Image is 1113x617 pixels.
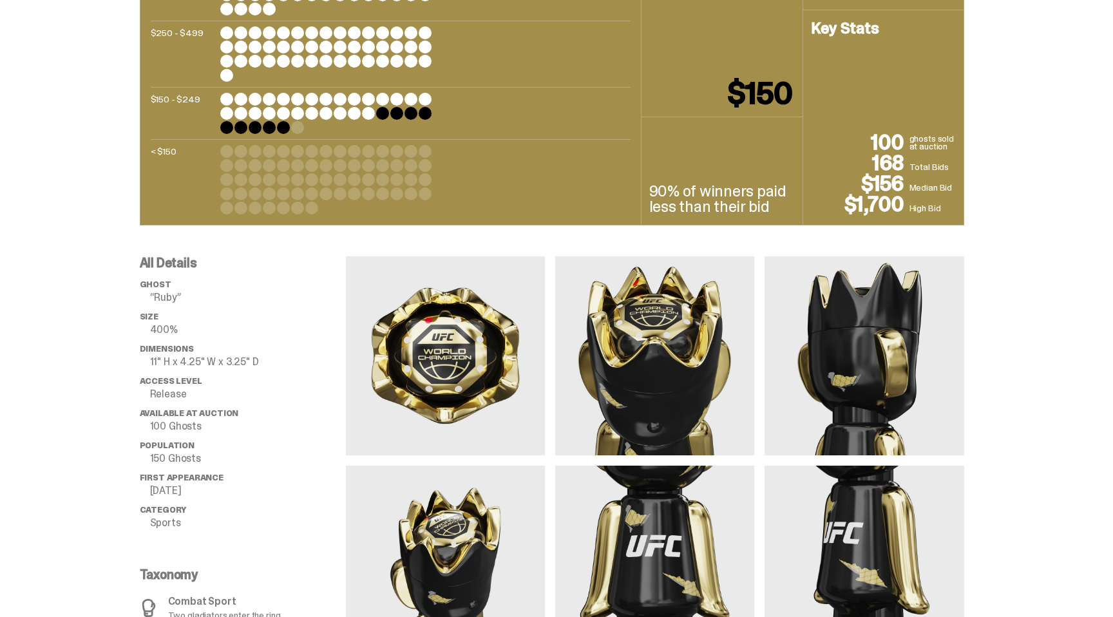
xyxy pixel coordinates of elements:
span: Available at Auction [140,408,239,419]
p: Release [150,389,346,399]
p: 11" H x 4.25" W x 3.25" D [150,357,346,367]
p: “Ruby” [150,292,346,303]
span: Category [140,504,187,515]
img: media gallery image [555,256,754,455]
p: ghosts sold at auction [909,135,956,153]
img: media gallery image [765,256,964,455]
p: [DATE] [150,486,346,496]
p: Median Bid [909,181,956,194]
p: $156 [811,173,909,194]
p: Taxonomy [140,568,338,581]
p: $150 [728,78,792,109]
span: Dimensions [140,343,194,354]
span: Access Level [140,375,202,386]
p: < $150 [151,145,215,214]
p: 90% of winners paid less than their bid [649,184,795,214]
p: 100 Ghosts [150,421,346,432]
span: First Appearance [140,472,224,483]
p: 168 [811,153,909,173]
p: 150 Ghosts [150,453,346,464]
span: Population [140,440,195,451]
p: $1,700 [811,194,909,214]
span: ghost [140,279,171,290]
span: Size [140,311,158,322]
p: Total Bids [909,160,956,173]
h4: Key Stats [811,21,956,36]
p: $150 - $249 [151,93,215,134]
img: media gallery image [346,256,545,455]
p: 400% [150,325,346,335]
p: Sports [150,518,346,528]
p: Combat Sport [168,596,287,607]
p: High Bid [909,202,956,214]
p: All Details [140,256,346,269]
p: 100 [811,132,909,153]
p: $250 - $499 [151,26,215,82]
